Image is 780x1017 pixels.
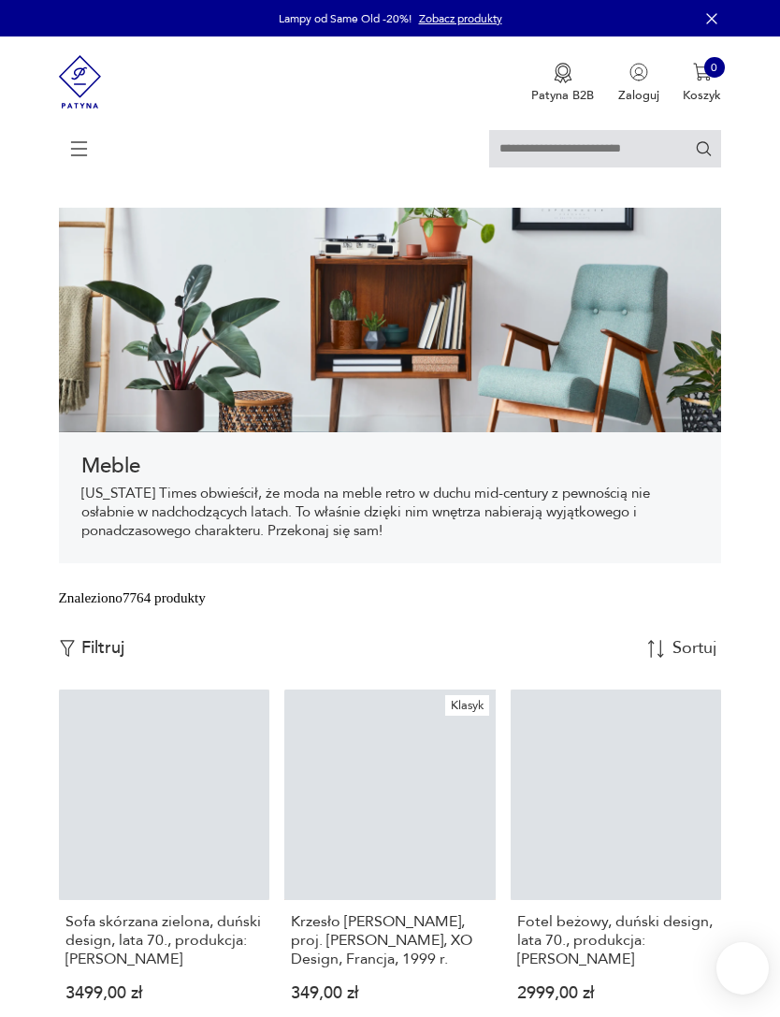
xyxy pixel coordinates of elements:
[59,638,124,659] button: Filtruj
[59,208,722,432] img: Meble
[59,36,102,127] img: Patyna - sklep z meblami i dekoracjami vintage
[517,987,715,1001] p: 2999,00 zł
[531,87,594,104] p: Patyna B2B
[59,588,206,608] div: Znaleziono 7764 produkty
[683,63,721,104] button: 0Koszyk
[65,912,263,968] h3: Sofa skórzana zielona, duński design, lata 70., produkcja: [PERSON_NAME]
[517,912,715,968] h3: Fotel beżowy, duński design, lata 70., produkcja: [PERSON_NAME]
[419,11,502,26] a: Zobacz produkty
[629,63,648,81] img: Ikonka użytkownika
[693,63,712,81] img: Ikona koszyka
[716,942,769,995] iframe: Smartsupp widget button
[291,912,488,968] h3: Krzesło [PERSON_NAME], proj. [PERSON_NAME], XO Design, Francja, 1999 r.
[279,11,412,26] p: Lampy od Same Old -20%!
[672,640,719,657] div: Sortuj według daty dodania
[683,87,721,104] p: Koszyk
[704,57,725,78] div: 0
[81,455,700,477] h1: Meble
[81,485,700,541] p: [US_STATE] Times obwieścił, że moda na meble retro w duchu mid-century z pewnością nie osłabnie w...
[531,63,594,104] button: Patyna B2B
[695,139,713,157] button: Szukaj
[531,63,594,104] a: Ikona medaluPatyna B2B
[291,987,488,1001] p: 349,00 zł
[65,987,263,1001] p: 3499,00 zł
[81,638,124,659] p: Filtruj
[59,640,76,657] img: Ikonka filtrowania
[554,63,572,83] img: Ikona medalu
[618,63,659,104] button: Zaloguj
[618,87,659,104] p: Zaloguj
[647,640,665,658] img: Sort Icon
